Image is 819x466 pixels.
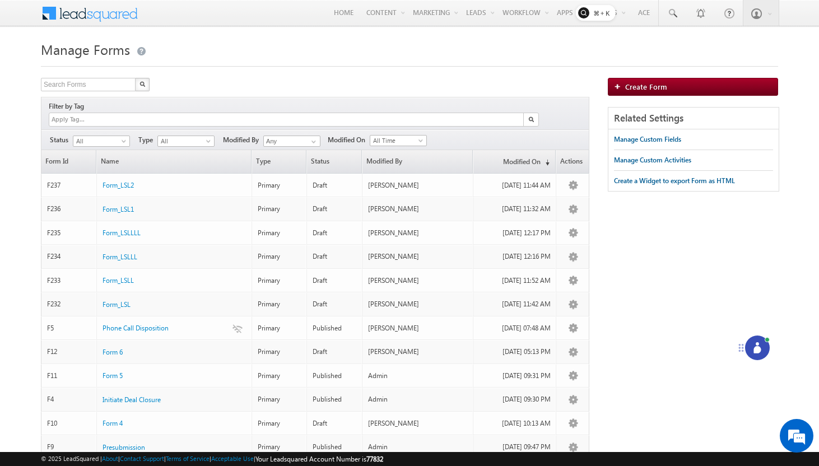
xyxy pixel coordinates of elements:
div: [PERSON_NAME] [368,276,468,286]
span: Modified By [223,135,263,145]
a: Manage Custom Activities [614,150,691,170]
span: Form_LSLL [103,276,134,285]
a: Form_LSL [103,300,131,310]
span: All Time [370,136,424,146]
a: Initiate Deal Closure [103,395,161,405]
div: Primary [258,418,302,428]
a: Form Id [41,150,96,173]
div: F235 [47,228,91,238]
span: Form_LSLLLL [103,229,141,237]
div: [PERSON_NAME] [368,347,468,357]
span: Initiate Deal Closure [103,395,161,404]
div: F236 [47,204,91,214]
div: [DATE] 09:47 PM [479,442,551,452]
div: [DATE] 11:52 AM [479,276,551,286]
div: [DATE] 05:13 PM [479,347,551,357]
span: Type [252,150,306,173]
span: Type [138,135,157,145]
span: Status [307,150,361,173]
a: Form 5 [103,371,123,381]
div: Draft [313,347,357,357]
div: F233 [47,276,91,286]
span: All [73,136,127,146]
div: Filter by Tag [49,100,88,113]
span: Phone Call Disposition [103,324,169,332]
span: Create Form [625,82,667,91]
div: Published [313,394,357,404]
div: [PERSON_NAME] [368,323,468,333]
div: Primary [258,347,302,357]
span: Your Leadsquared Account Number is [255,455,383,463]
div: F11 [47,371,91,381]
a: Phone Call Disposition [103,323,169,333]
div: Manage Custom Fields [614,134,681,145]
a: Create a Widget to export Form as HTML [614,171,735,191]
a: Terms of Service [166,455,210,462]
a: Form_LSLLLL [103,228,141,238]
div: Draft [313,299,357,309]
img: Search [528,116,534,122]
div: F234 [47,251,91,262]
input: Apply Tag... [50,115,117,124]
a: Contact Support [120,455,164,462]
div: Primary [258,371,302,381]
div: [PERSON_NAME] [368,418,468,428]
div: Admin [368,442,468,452]
div: [PERSON_NAME] [368,251,468,262]
div: Published [313,323,357,333]
div: Draft [313,276,357,286]
span: Form_LSL [103,300,131,309]
span: 77832 [366,455,383,463]
a: Form 6 [103,347,123,357]
div: F12 [47,347,91,357]
div: [DATE] 11:44 AM [479,180,551,190]
div: Related Settings [608,108,779,129]
div: Primary [258,299,302,309]
span: © 2025 LeadSquared | | | | | [41,454,383,464]
a: Form_LSLL [103,276,134,286]
a: About [102,455,118,462]
div: [PERSON_NAME] [368,204,468,214]
div: Primary [258,442,302,452]
img: Search [139,81,145,87]
input: Type to Search [263,136,320,147]
div: Draft [313,204,357,214]
span: Presubmission [103,443,145,451]
div: Primary [258,276,302,286]
div: Manage Custom Activities [614,155,691,165]
div: Primary [258,394,302,404]
div: [PERSON_NAME] [368,228,468,238]
span: Status [50,135,73,145]
div: Draft [313,418,357,428]
a: All [73,136,130,147]
div: Primary [258,323,302,333]
a: Presubmission [103,442,145,453]
span: Form_LSL1 [103,205,134,213]
a: Form_LSLLL [103,252,137,262]
a: Form_LSL1 [103,204,134,215]
div: [DATE] 10:13 AM [479,418,551,428]
span: Form 5 [103,371,123,380]
a: Form_LSL2 [103,180,134,190]
div: Draft [313,228,357,238]
div: Draft [313,251,357,262]
div: F237 [47,180,91,190]
span: Manage Forms [41,40,130,58]
div: [DATE] 11:42 AM [479,299,551,309]
div: [PERSON_NAME] [368,299,468,309]
div: Published [313,371,357,381]
div: [PERSON_NAME] [368,180,468,190]
span: Form_LSL2 [103,181,134,189]
div: [DATE] 12:17 PM [479,228,551,238]
div: F10 [47,418,91,428]
span: Form 6 [103,348,123,356]
a: Name [97,150,251,173]
a: Acceptable Use [211,455,254,462]
div: F5 [47,323,91,333]
div: Draft [313,180,357,190]
a: Form 4 [103,418,123,428]
div: Create a Widget to export Form as HTML [614,176,735,186]
span: Form 4 [103,419,123,427]
div: [DATE] 09:31 PM [479,371,551,381]
a: All Time [370,135,427,146]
